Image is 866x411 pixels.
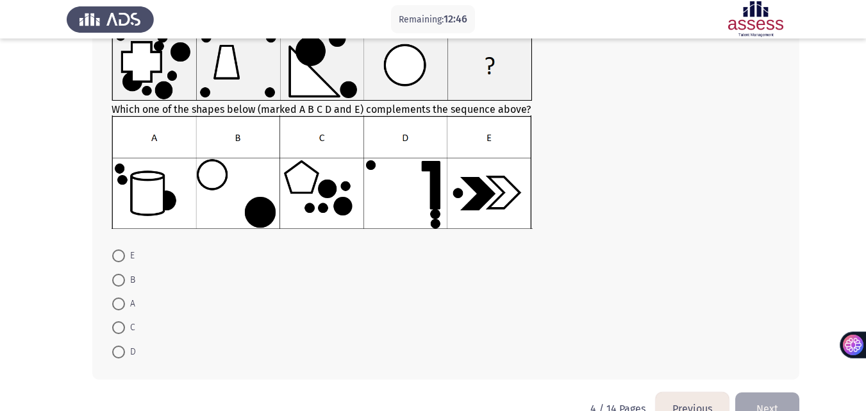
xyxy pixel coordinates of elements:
img: Assessment logo of ASSESS Focus 4 Module Assessment (EN/AR) (Advanced - IB) [712,1,799,37]
p: Remaining: [399,12,467,28]
img: UkFYYV8wODRfQi5wbmcxNjkxMzI0MjIwMzM5.png [112,115,533,229]
span: B [125,273,135,288]
div: Which one of the shapes below (marked A B C D and E) complements the sequence above? [112,29,780,231]
span: E [125,248,135,264]
img: Assess Talent Management logo [67,1,154,37]
span: C [125,320,135,335]
span: 12:46 [444,13,467,25]
span: A [125,296,135,312]
span: D [125,344,136,360]
img: UkFYYV8wODRfQSAucG5nMTY5MTMyNDIwODY1NA==.png [112,29,533,101]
